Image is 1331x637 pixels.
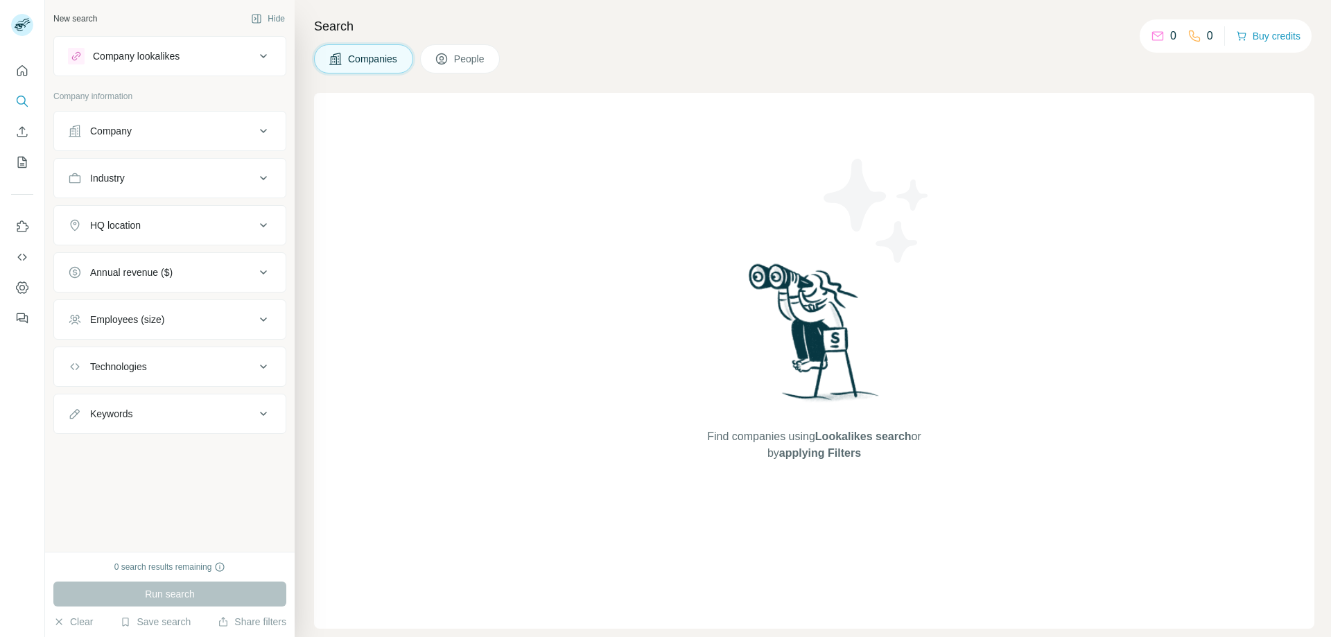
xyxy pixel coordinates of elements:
[54,350,286,383] button: Technologies
[54,303,286,336] button: Employees (size)
[114,561,226,573] div: 0 search results remaining
[218,615,286,629] button: Share filters
[11,275,33,300] button: Dashboard
[11,245,33,270] button: Use Surfe API
[90,407,132,421] div: Keywords
[90,124,132,138] div: Company
[11,306,33,331] button: Feedback
[54,40,286,73] button: Company lookalikes
[120,615,191,629] button: Save search
[1207,28,1213,44] p: 0
[90,313,164,326] div: Employees (size)
[54,114,286,148] button: Company
[54,162,286,195] button: Industry
[1170,28,1176,44] p: 0
[53,12,97,25] div: New search
[11,214,33,239] button: Use Surfe on LinkedIn
[93,49,180,63] div: Company lookalikes
[314,17,1314,36] h4: Search
[1236,26,1300,46] button: Buy credits
[90,265,173,279] div: Annual revenue ($)
[11,89,33,114] button: Search
[815,148,939,273] img: Surfe Illustration - Stars
[703,428,925,462] span: Find companies using or by
[54,397,286,430] button: Keywords
[11,150,33,175] button: My lists
[454,52,486,66] span: People
[742,260,887,415] img: Surfe Illustration - Woman searching with binoculars
[53,90,286,103] p: Company information
[779,447,861,459] span: applying Filters
[54,256,286,289] button: Annual revenue ($)
[348,52,399,66] span: Companies
[241,8,295,29] button: Hide
[90,218,141,232] div: HQ location
[53,615,93,629] button: Clear
[90,171,125,185] div: Industry
[11,119,33,144] button: Enrich CSV
[90,360,147,374] div: Technologies
[54,209,286,242] button: HQ location
[815,430,912,442] span: Lookalikes search
[11,58,33,83] button: Quick start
